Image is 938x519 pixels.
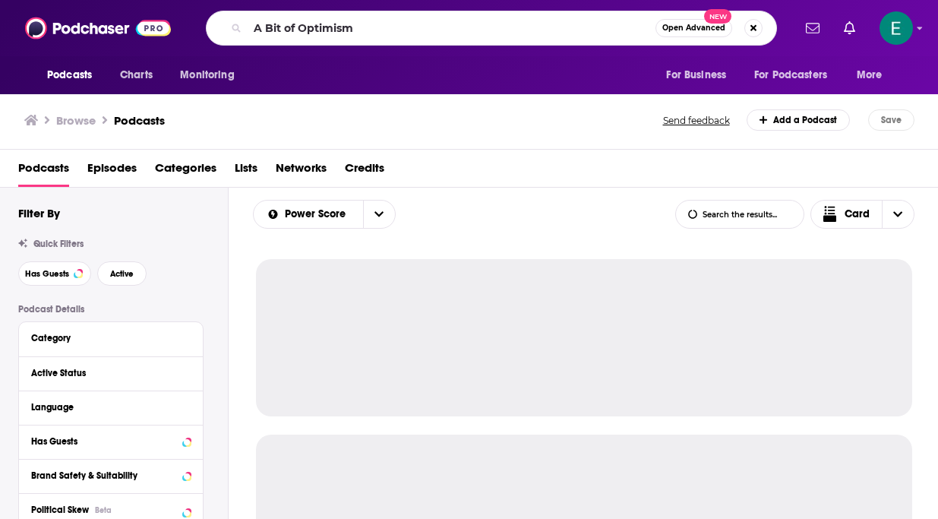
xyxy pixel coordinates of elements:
span: Quick Filters [33,239,84,249]
div: Active Status [31,368,181,378]
div: Language [31,402,181,413]
div: Beta [95,505,112,515]
a: Episodes [87,156,137,187]
h3: Browse [56,113,96,128]
img: Podchaser - Follow, Share and Rate Podcasts [25,14,171,43]
div: Brand Safety & Suitability [31,470,178,481]
a: Show notifications dropdown [800,15,826,41]
span: Card [845,209,870,220]
a: Add a Podcast [747,109,851,131]
span: Political Skew [31,505,89,515]
span: Logged in as ellien [880,11,913,45]
h2: Choose List sort [253,200,396,229]
button: open menu [254,209,363,220]
span: Power Score [285,209,351,220]
button: open menu [846,61,902,90]
a: Podcasts [18,156,69,187]
span: Active [110,270,134,278]
div: Category [31,333,181,343]
input: Search podcasts, credits, & more... [248,16,655,40]
button: Save [868,109,914,131]
span: Podcasts [47,65,92,86]
div: Search podcasts, credits, & more... [206,11,777,46]
button: Send feedback [658,114,734,127]
button: Language [31,397,191,416]
button: Active Status [31,363,191,382]
a: Lists [235,156,257,187]
button: Open AdvancedNew [655,19,732,37]
button: Political SkewBeta [31,500,191,519]
p: Podcast Details [18,304,204,315]
a: Categories [155,156,216,187]
button: Category [31,328,191,347]
button: open menu [655,61,745,90]
span: More [857,65,883,86]
button: open menu [363,201,395,228]
span: Open Advanced [662,24,725,32]
span: Charts [120,65,153,86]
button: Has Guests [18,261,91,286]
span: For Podcasters [754,65,827,86]
button: open menu [169,61,254,90]
a: Podcasts [114,113,165,128]
button: open menu [36,61,112,90]
div: Has Guests [31,436,178,447]
a: Networks [276,156,327,187]
span: Has Guests [25,270,69,278]
button: open menu [744,61,849,90]
a: Show notifications dropdown [838,15,861,41]
h2: Filter By [18,206,60,220]
button: Show profile menu [880,11,913,45]
img: User Profile [880,11,913,45]
span: New [704,9,731,24]
button: Has Guests [31,432,191,451]
button: Brand Safety & Suitability [31,466,191,485]
button: Active [97,261,147,286]
a: Charts [110,61,162,90]
button: Choose View [810,200,915,229]
a: Credits [345,156,384,187]
span: For Business [666,65,726,86]
span: Monitoring [180,65,234,86]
